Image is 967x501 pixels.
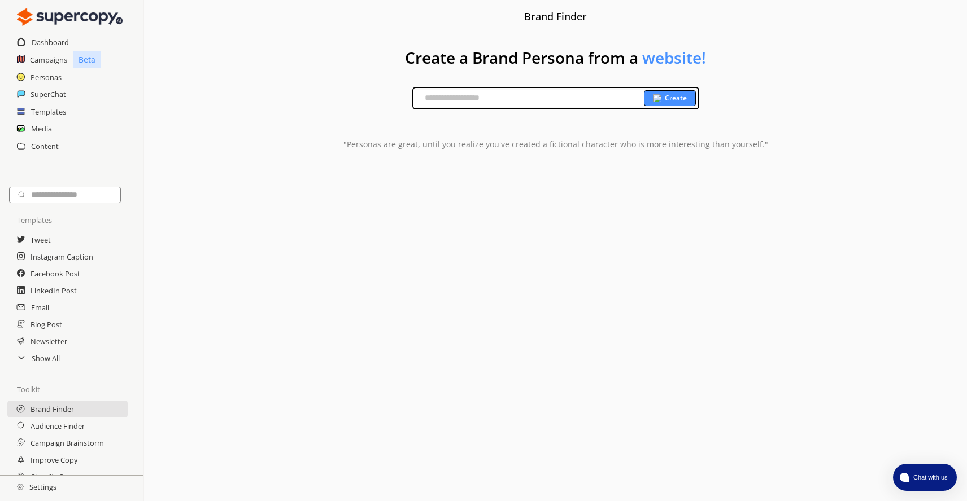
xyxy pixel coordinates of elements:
a: Campaign Brainstorm [31,434,104,451]
img: Close [653,94,661,102]
a: LinkedIn Post [31,282,77,299]
button: atlas-launcher [893,464,957,491]
a: Audience Finder [31,417,85,434]
a: Show All [32,350,60,367]
h2: Brand Finder [524,6,587,27]
a: Personas [31,69,62,86]
img: Close [17,6,123,28]
a: Templates [31,103,66,120]
h1: Create a Brand Persona from a [144,33,967,86]
a: Dashboard [32,34,69,51]
a: Newsletter [31,333,67,350]
p: Beta [73,51,101,68]
a: Media [31,120,52,137]
p: "Personas are great, until you realize you've created a fictional character who is more interesti... [343,140,768,149]
img: Close [17,484,24,490]
a: Blog Post [31,316,62,333]
a: Tweet [31,231,51,248]
a: Brand Finder [31,401,74,417]
a: Improve Copy [31,451,77,468]
a: Facebook Post [31,265,80,282]
span: website! [642,47,706,68]
a: Campaigns [30,51,67,68]
a: Instagram Caption [31,248,93,265]
a: Simplify Copy [31,468,76,485]
span: Chat with us [909,473,950,482]
b: Create [665,94,687,103]
a: Email [31,299,49,316]
a: Content [31,138,59,155]
a: SuperChat [31,86,66,103]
